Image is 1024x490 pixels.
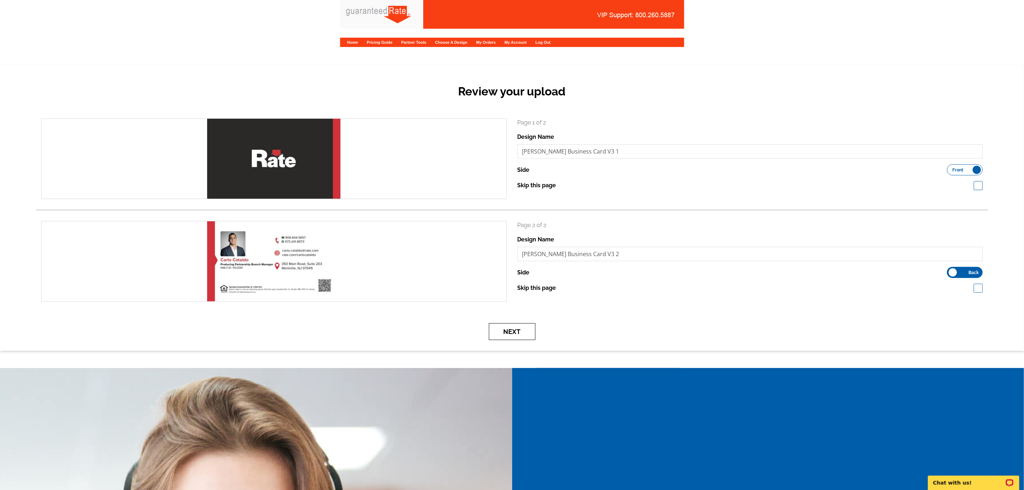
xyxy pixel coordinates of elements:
span: Back [968,271,979,274]
a: Pricing Guide [367,40,393,44]
input: File Name [518,247,983,261]
p: Page 2 of 2 [518,221,983,230]
p: Page 1 of 2 [518,118,983,127]
span: Front [953,168,964,172]
label: Design Name [518,235,554,244]
label: Side [518,166,530,174]
label: Skip this page [518,284,556,292]
label: Design Name [518,133,554,141]
a: Partner Tools [401,40,426,44]
a: My Account [505,40,527,44]
h2: Review your upload [36,85,988,98]
a: Home [347,40,358,44]
a: Log Out [535,40,551,44]
a: My Orders [476,40,496,44]
input: File Name [518,144,983,159]
button: Next [489,323,535,340]
label: Skip this page [518,181,556,190]
a: Choose A Design [435,40,467,44]
label: Side [518,268,530,277]
iframe: LiveChat chat widget [923,467,1024,490]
